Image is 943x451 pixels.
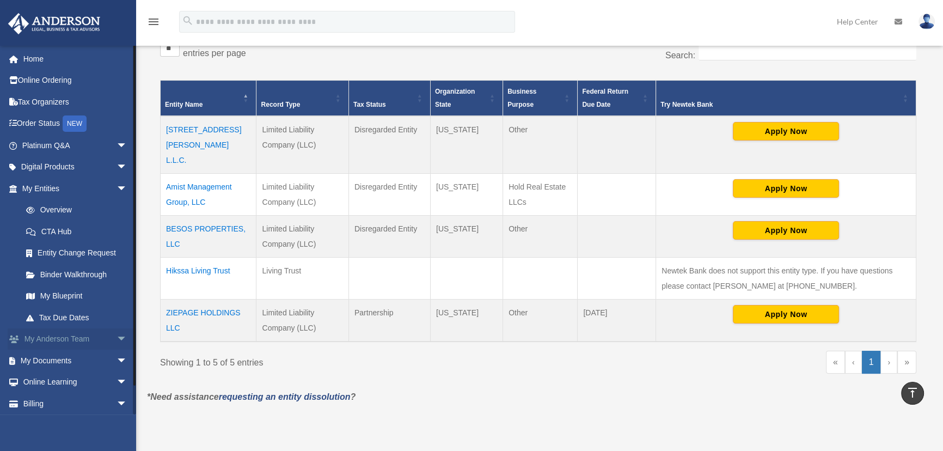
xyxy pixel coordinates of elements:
span: Business Purpose [507,88,536,108]
div: Try Newtek Bank [660,98,899,111]
th: Try Newtek Bank : Activate to sort [656,81,916,117]
td: Partnership [348,300,430,342]
a: Binder Walkthrough [15,264,138,285]
a: vertical_align_top [901,382,924,405]
a: Online Learningarrow_drop_down [8,371,144,393]
td: Disregarded Entity [348,174,430,216]
th: Organization State: Activate to sort [430,81,503,117]
i: menu [147,15,160,28]
td: Other [503,300,578,342]
span: arrow_drop_down [117,393,138,415]
span: arrow_drop_down [117,156,138,179]
td: Newtek Bank does not support this entity type. If you have questions please contact [PERSON_NAME]... [656,258,916,300]
a: First [826,351,845,374]
span: arrow_drop_down [117,135,138,157]
a: Next [880,351,897,374]
i: search [182,15,194,27]
a: Entity Change Request [15,242,138,264]
a: 1 [862,351,881,374]
td: Amist Management Group, LLC [161,174,256,216]
span: Federal Return Due Date [582,88,628,108]
a: My Entitiesarrow_drop_down [8,178,138,199]
td: Other [503,216,578,258]
span: Organization State [435,88,475,108]
th: Record Type: Activate to sort [256,81,348,117]
label: entries per page [183,48,246,58]
span: Tax Status [353,101,386,108]
div: Showing 1 to 5 of 5 entries [160,351,530,370]
td: [US_STATE] [430,174,503,216]
span: arrow_drop_down [117,371,138,394]
button: Apply Now [733,122,839,141]
td: BESOS PROPERTIES, LLC [161,216,256,258]
span: arrow_drop_down [117,350,138,372]
img: Anderson Advisors Platinum Portal [5,13,103,34]
a: requesting an entity dissolution [219,392,351,401]
a: Online Ordering [8,70,144,92]
button: Apply Now [733,305,839,324]
a: My Blueprint [15,285,138,307]
button: Apply Now [733,179,839,198]
a: Platinum Q&Aarrow_drop_down [8,135,144,156]
td: ZIEPAGE HOLDINGS LLC [161,300,256,342]
a: My Anderson Teamarrow_drop_down [8,328,144,350]
th: Business Purpose: Activate to sort [503,81,578,117]
img: User Pic [918,14,935,29]
label: Search: [665,51,695,60]
span: Record Type [261,101,300,108]
td: Limited Liability Company (LLC) [256,300,348,342]
a: Events Calendar [8,415,144,436]
a: Tax Organizers [8,91,144,113]
a: Billingarrow_drop_down [8,393,144,415]
td: Disregarded Entity [348,116,430,174]
td: [DATE] [578,300,656,342]
span: arrow_drop_down [117,328,138,351]
th: Tax Status: Activate to sort [348,81,430,117]
td: Limited Liability Company (LLC) [256,174,348,216]
i: vertical_align_top [906,386,919,399]
td: [STREET_ADDRESS][PERSON_NAME] L.L.C. [161,116,256,174]
td: Living Trust [256,258,348,300]
td: Hikssa Living Trust [161,258,256,300]
span: arrow_drop_down [117,178,138,200]
a: Digital Productsarrow_drop_down [8,156,144,178]
a: menu [147,19,160,28]
a: My Documentsarrow_drop_down [8,350,144,371]
td: Disregarded Entity [348,216,430,258]
a: Previous [845,351,862,374]
div: NEW [63,115,87,132]
td: Limited Liability Company (LLC) [256,216,348,258]
a: CTA Hub [15,221,138,242]
td: Other [503,116,578,174]
th: Federal Return Due Date: Activate to sort [578,81,656,117]
td: Limited Liability Company (LLC) [256,116,348,174]
button: Apply Now [733,221,839,240]
td: [US_STATE] [430,116,503,174]
a: Tax Due Dates [15,307,138,328]
td: [US_STATE] [430,216,503,258]
em: *Need assistance ? [147,392,356,401]
span: Entity Name [165,101,203,108]
a: Home [8,48,144,70]
a: Order StatusNEW [8,113,144,135]
td: Hold Real Estate LLCs [503,174,578,216]
td: [US_STATE] [430,300,503,342]
a: Overview [15,199,133,221]
a: Last [897,351,916,374]
th: Entity Name: Activate to invert sorting [161,81,256,117]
